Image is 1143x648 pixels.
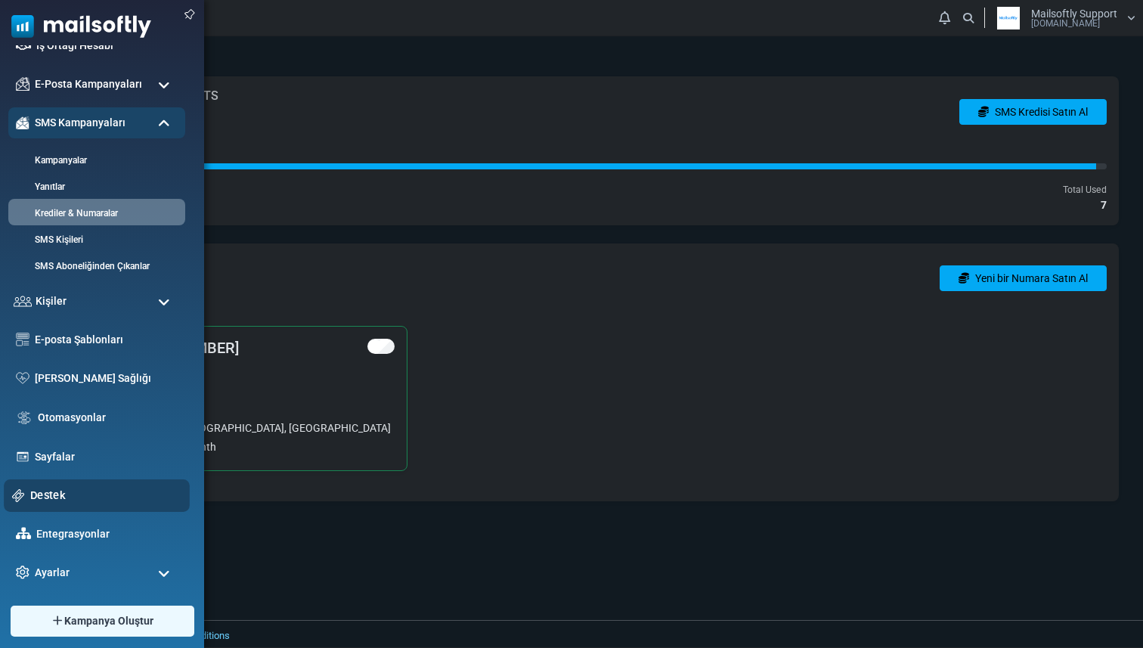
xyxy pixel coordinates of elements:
a: Krediler & Numaralar [8,206,181,220]
img: User Logo [990,7,1027,29]
a: SMS Aboneliğinden Çıkanlar [8,259,181,273]
a: User Logo Mailsoftly Support [DOMAIN_NAME] [990,7,1135,29]
img: email-templates-icon.svg [16,333,29,346]
p: $10/month [98,439,395,455]
span: 7 [1101,197,1107,213]
footer: 2025 [49,620,1143,647]
span: E-Posta Kampanyaları [35,76,142,92]
a: Entegrasyonlar [36,526,178,542]
a: SMS Kredisi Satın Al [959,99,1107,125]
small: Total Used [1063,184,1107,195]
img: workflow.svg [16,409,33,426]
a: İş Ortağı Hesabı [36,38,178,54]
a: Yeni bir Numara Satın Al [940,265,1107,291]
a: Kampanyalar [8,153,181,167]
a: E-posta Şablonları [35,332,178,348]
a: Yanıtlar [8,180,181,194]
span: SMS Kampanyaları [35,115,125,131]
span: Kişiler [36,293,67,309]
p: US [98,363,395,379]
span: Mailsoftly Support [1031,8,1117,19]
img: campaigns-icon.png [16,77,29,91]
a: Sayfalar [35,449,178,465]
img: settings-icon.svg [16,566,29,579]
span: Ayarlar [35,565,70,581]
img: landing_pages.svg [16,450,29,464]
p: [GEOGRAPHIC_DATA], [GEOGRAPHIC_DATA] [98,420,395,436]
a: SMS Kişileri [8,233,181,246]
img: campaigns-icon-active.png [16,116,29,129]
img: domain-health-icon.svg [16,372,29,384]
a: [PERSON_NAME] Sağlığı [35,371,178,386]
span: Kampanya Oluştur [64,613,153,629]
img: contacts-icon.svg [14,296,32,306]
a: Destek [30,487,181,504]
img: support-icon.svg [12,489,25,502]
a: Otomasyonlar [38,410,178,426]
span: [DOMAIN_NAME] [1031,19,1100,28]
